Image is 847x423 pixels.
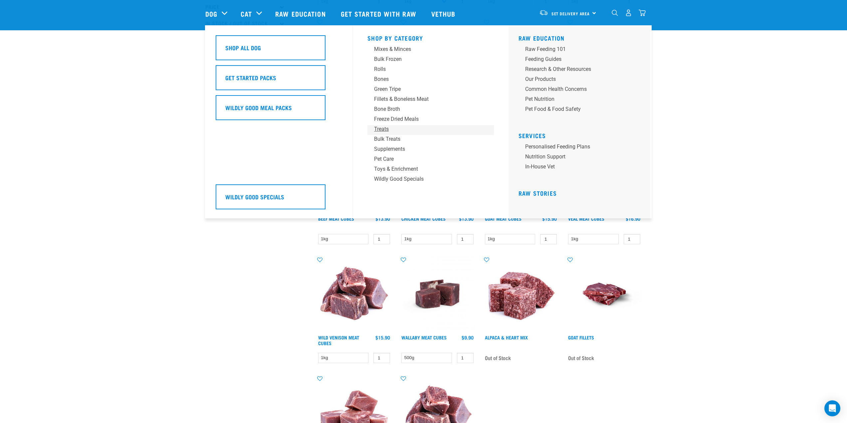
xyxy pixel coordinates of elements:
[374,175,478,183] div: Wildly Good Specials
[225,192,284,201] h5: Wildly Good Specials
[373,353,390,363] input: 1
[485,217,522,220] a: Goat Meat Cubes
[367,35,494,40] h5: Shop By Category
[374,45,478,53] div: Mixes & Minces
[367,135,494,145] a: Bulk Treats
[457,234,474,244] input: 1
[457,353,474,363] input: 1
[539,10,548,16] img: van-moving.png
[519,163,645,173] a: In-house vet
[318,217,354,220] a: Beef Meat Cubes
[519,105,645,115] a: Pet Food & Food Safety
[519,132,645,137] h5: Services
[525,95,629,103] div: Pet Nutrition
[374,55,478,63] div: Bulk Frozen
[375,335,390,340] div: $15.90
[374,125,478,133] div: Treats
[367,65,494,75] a: Rolls
[374,155,478,163] div: Pet Care
[205,9,217,19] a: Dog
[519,143,645,153] a: Personalised Feeding Plans
[525,45,629,53] div: Raw Feeding 101
[334,0,425,27] a: Get started with Raw
[519,95,645,105] a: Pet Nutrition
[519,36,565,40] a: Raw Education
[401,217,446,220] a: Chicken Meat Cubes
[367,55,494,65] a: Bulk Frozen
[367,45,494,55] a: Mixes & Minces
[519,85,645,95] a: Common Health Concerns
[519,191,557,195] a: Raw Stories
[568,217,604,220] a: Veal Meat Cubes
[568,353,594,363] span: Out of Stock
[519,65,645,75] a: Research & Other Resources
[367,165,494,175] a: Toys & Enrichment
[216,95,342,125] a: Wildly Good Meal Packs
[367,145,494,155] a: Supplements
[525,65,629,73] div: Research & Other Resources
[374,95,478,103] div: Fillets & Boneless Meat
[519,153,645,163] a: Nutrition Support
[400,256,475,332] img: Wallaby Meat Cubes
[542,216,557,221] div: $15.90
[374,165,478,173] div: Toys & Enrichment
[367,85,494,95] a: Green Tripe
[216,184,342,214] a: Wildly Good Specials
[626,216,640,221] div: $16.90
[225,103,292,112] h5: Wildly Good Meal Packs
[519,55,645,65] a: Feeding Guides
[551,12,590,15] span: Set Delivery Area
[269,0,334,27] a: Raw Education
[425,0,464,27] a: Vethub
[485,353,511,363] span: Out of Stock
[374,115,478,123] div: Freeze Dried Meals
[225,73,276,82] h5: Get Started Packs
[566,256,642,332] img: Raw Essentials Goat Fillets
[374,65,478,73] div: Rolls
[525,105,629,113] div: Pet Food & Food Safety
[374,105,478,113] div: Bone Broth
[373,234,390,244] input: 1
[317,256,392,332] img: 1181 Wild Venison Meat Cubes Boneless 01
[639,9,646,16] img: home-icon@2x.png
[519,45,645,55] a: Raw Feeding 101
[824,400,840,416] div: Open Intercom Messenger
[374,75,478,83] div: Bones
[525,55,629,63] div: Feeding Guides
[483,256,559,332] img: Possum Chicken Heart Mix 01
[374,145,478,153] div: Supplements
[568,336,594,338] a: Goat Fillets
[485,336,528,338] a: Alpaca & Heart Mix
[525,85,629,93] div: Common Health Concerns
[367,105,494,115] a: Bone Broth
[525,75,629,83] div: Our Products
[519,75,645,85] a: Our Products
[241,9,252,19] a: Cat
[367,75,494,85] a: Bones
[374,85,478,93] div: Green Tripe
[367,125,494,135] a: Treats
[367,155,494,165] a: Pet Care
[225,43,261,52] h5: Shop All Dog
[367,95,494,105] a: Fillets & Boneless Meat
[374,135,478,143] div: Bulk Treats
[462,335,474,340] div: $9.90
[318,336,359,344] a: Wild Venison Meat Cubes
[367,115,494,125] a: Freeze Dried Meals
[459,216,474,221] div: $13.90
[624,234,640,244] input: 1
[401,336,447,338] a: Wallaby Meat Cubes
[612,10,618,16] img: home-icon-1@2x.png
[540,234,557,244] input: 1
[625,9,632,16] img: user.png
[375,216,390,221] div: $13.90
[216,35,342,65] a: Shop All Dog
[367,175,494,185] a: Wildly Good Specials
[216,65,342,95] a: Get Started Packs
